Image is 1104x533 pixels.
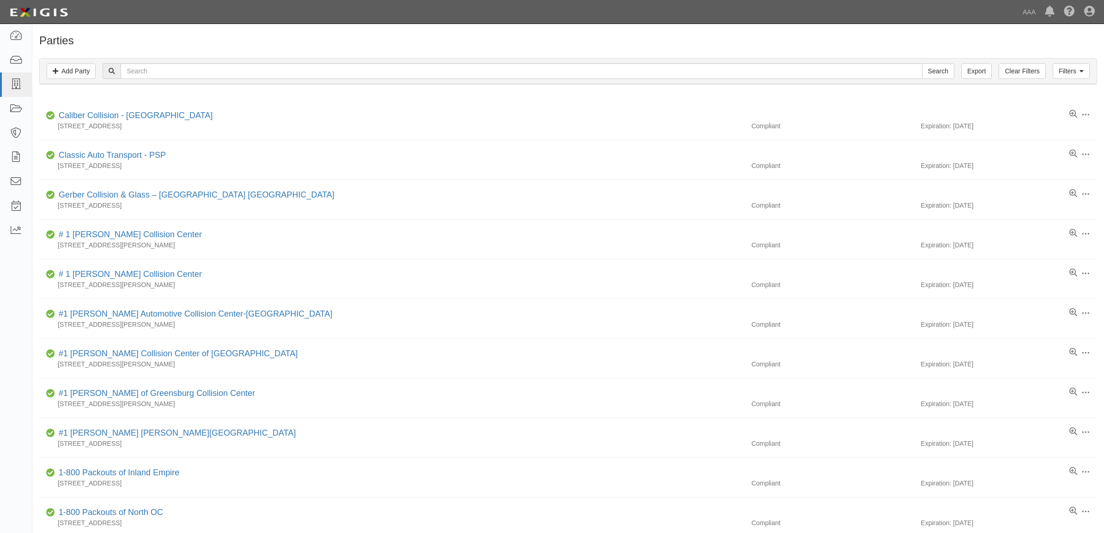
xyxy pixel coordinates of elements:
a: #1 [PERSON_NAME] Automotive Collision Center-[GEOGRAPHIC_DATA] [59,309,333,318]
a: View results summary [1069,308,1077,317]
a: 1-800 Packouts of Inland Empire [59,468,179,477]
div: Expiration: [DATE] [921,359,1097,369]
div: Compliant [745,240,921,250]
div: Compliant [745,161,921,170]
div: [STREET_ADDRESS] [39,201,745,210]
i: Compliant [46,152,55,159]
i: Compliant [46,509,55,516]
a: View results summary [1069,269,1077,278]
a: View results summary [1069,388,1077,397]
div: Compliant [745,280,921,289]
a: View results summary [1069,150,1077,159]
i: Compliant [46,311,55,317]
div: [STREET_ADDRESS][PERSON_NAME] [39,280,745,289]
i: Help Center - Complianz [1064,6,1075,18]
div: Caliber Collision - Gainesville [55,110,212,122]
div: [STREET_ADDRESS] [39,121,745,131]
div: #1 Cochran of Greensburg Collision Center [55,388,255,400]
a: Caliber Collision - [GEOGRAPHIC_DATA] [59,111,212,120]
div: 1-800 Packouts of North OC [55,507,163,519]
div: [STREET_ADDRESS] [39,439,745,448]
i: Compliant [46,113,55,119]
a: View results summary [1069,427,1077,437]
a: #1 [PERSON_NAME] of Greensburg Collision Center [59,389,255,398]
div: Expiration: [DATE] [921,479,1097,488]
a: # 1 [PERSON_NAME] Collision Center [59,269,202,279]
div: Gerber Collision & Glass – Houston Brighton [55,189,334,201]
div: #1 Cochran Automotive Collision Center-Monroeville [55,308,333,320]
div: #1 Cochran Robinson Township [55,427,296,439]
div: Expiration: [DATE] [921,518,1097,527]
a: Classic Auto Transport - PSP [59,150,166,160]
div: [STREET_ADDRESS] [39,161,745,170]
a: #1 [PERSON_NAME] Collision Center of [GEOGRAPHIC_DATA] [59,349,298,358]
a: View results summary [1069,348,1077,357]
a: Add Party [47,63,96,79]
div: [STREET_ADDRESS][PERSON_NAME] [39,240,745,250]
div: Compliant [745,399,921,408]
div: [STREET_ADDRESS] [39,479,745,488]
a: Export [961,63,992,79]
div: Expiration: [DATE] [921,121,1097,131]
i: Compliant [46,470,55,476]
i: Compliant [46,232,55,238]
div: Expiration: [DATE] [921,439,1097,448]
h1: Parties [39,35,1097,47]
div: [STREET_ADDRESS] [39,518,745,527]
div: [STREET_ADDRESS][PERSON_NAME] [39,399,745,408]
div: Compliant [745,359,921,369]
div: [STREET_ADDRESS][PERSON_NAME] [39,320,745,329]
a: View results summary [1069,110,1077,119]
a: # 1 [PERSON_NAME] Collision Center [59,230,202,239]
i: Compliant [46,271,55,278]
div: # 1 Cochran Collision Center [55,269,202,281]
i: Compliant [46,351,55,357]
div: # 1 Cochran Collision Center [55,229,202,241]
img: logo-5460c22ac91f19d4615b14bd174203de0afe785f0fc80cf4dbbc73dc1793850b.png [7,4,71,21]
a: View results summary [1069,229,1077,238]
a: View results summary [1069,467,1077,476]
a: AAA [1018,3,1040,21]
div: Compliant [745,320,921,329]
a: Filters [1053,63,1090,79]
div: #1 Cochran Collision Center of Greensburg [55,348,298,360]
div: Classic Auto Transport - PSP [55,150,166,162]
div: Compliant [745,479,921,488]
a: View results summary [1069,189,1077,198]
div: Compliant [745,518,921,527]
div: [STREET_ADDRESS][PERSON_NAME] [39,359,745,369]
div: Compliant [745,439,921,448]
input: Search [922,63,954,79]
div: Compliant [745,201,921,210]
a: #1 [PERSON_NAME] [PERSON_NAME][GEOGRAPHIC_DATA] [59,428,296,437]
div: Expiration: [DATE] [921,161,1097,170]
a: 1-800 Packouts of North OC [59,508,163,517]
div: Expiration: [DATE] [921,280,1097,289]
div: Compliant [745,121,921,131]
div: Expiration: [DATE] [921,240,1097,250]
input: Search [121,63,922,79]
i: Compliant [46,430,55,437]
i: Compliant [46,390,55,397]
div: Expiration: [DATE] [921,320,1097,329]
i: Compliant [46,192,55,198]
div: 1-800 Packouts of Inland Empire [55,467,179,479]
div: Expiration: [DATE] [921,399,1097,408]
a: View results summary [1069,507,1077,516]
div: Expiration: [DATE] [921,201,1097,210]
a: Clear Filters [999,63,1045,79]
a: Gerber Collision & Glass – [GEOGRAPHIC_DATA] [GEOGRAPHIC_DATA] [59,190,334,199]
